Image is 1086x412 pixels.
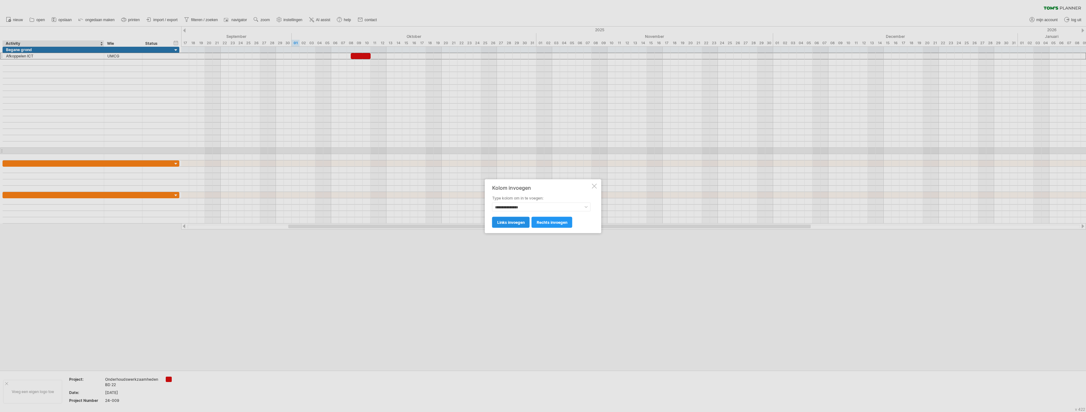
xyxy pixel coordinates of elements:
[497,220,525,224] span: links invoegen
[492,195,591,201] label: Type kolom om in te voegen:
[492,185,591,190] div: Kolom invoegen
[537,220,567,224] span: rechts invoegen
[532,217,572,228] a: rechts invoegen
[492,217,530,228] a: links invoegen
